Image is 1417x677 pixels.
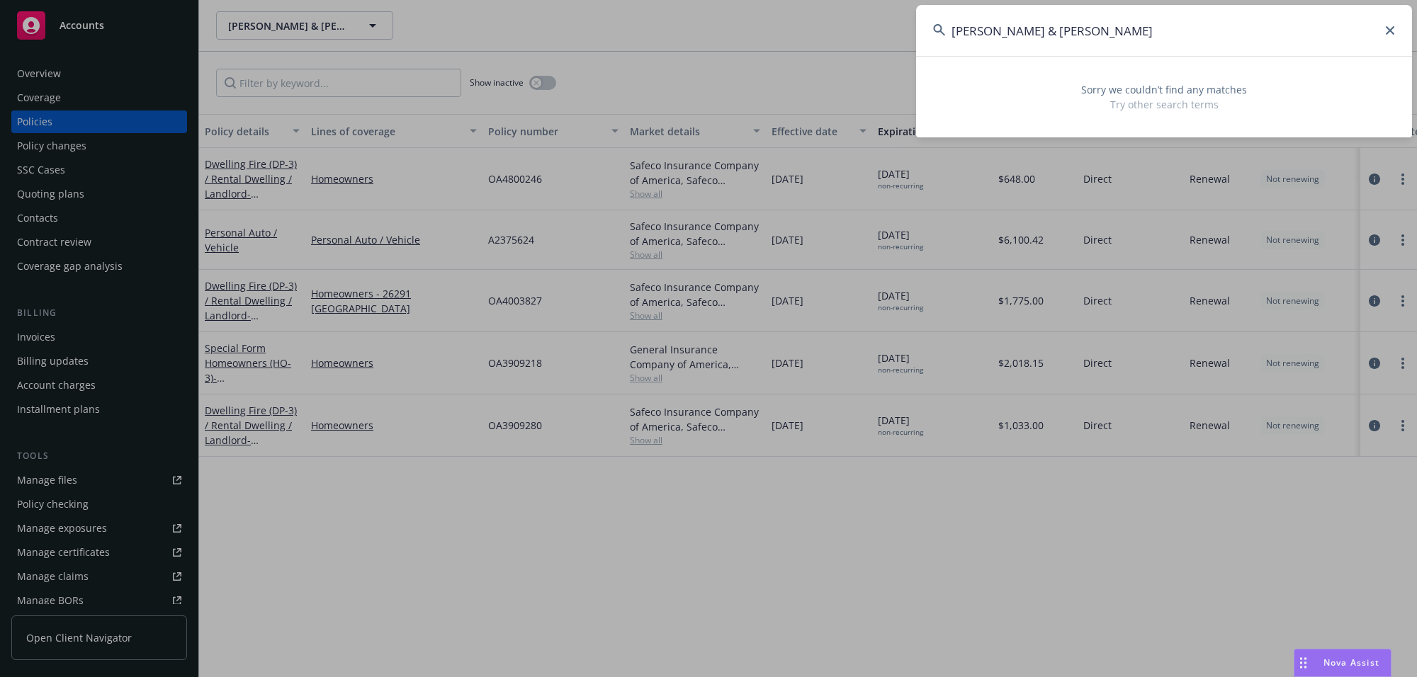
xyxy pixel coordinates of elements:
[1294,649,1391,677] button: Nova Assist
[933,97,1395,112] span: Try other search terms
[1294,649,1312,676] div: Drag to move
[933,82,1395,97] span: Sorry we couldn’t find any matches
[1323,656,1379,669] span: Nova Assist
[916,5,1412,56] input: Search...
